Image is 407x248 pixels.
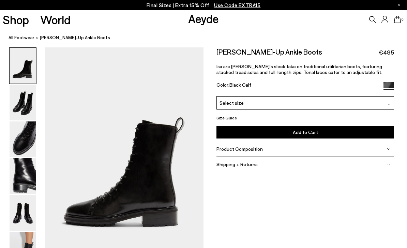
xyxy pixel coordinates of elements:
[388,103,391,106] img: svg%3E
[10,85,36,120] img: Isa Lace-Up Ankle Boots - Image 2
[10,158,36,194] img: Isa Lace-Up Ankle Boots - Image 4
[9,29,407,47] nav: breadcrumb
[40,14,71,26] a: World
[387,163,390,166] img: svg%3E
[293,129,318,135] span: Add to Cart
[147,1,261,10] p: Final Sizes | Extra 15% Off
[387,147,390,151] img: svg%3E
[214,2,260,8] span: Navigate to /collections/ss25-final-sizes
[220,99,244,106] span: Select size
[394,16,401,23] a: 0
[216,126,394,138] button: Add to Cart
[216,161,258,167] span: Shipping + Returns
[401,18,404,21] span: 0
[216,146,263,152] span: Product Composition
[3,14,29,26] a: Shop
[10,195,36,231] img: Isa Lace-Up Ankle Boots - Image 5
[216,82,378,90] div: Color:
[229,82,251,88] span: Black Calf
[40,34,110,41] span: [PERSON_NAME]-Up Ankle Boots
[216,47,322,56] h2: [PERSON_NAME]-Up Ankle Boots
[216,114,237,122] button: Size Guide
[216,63,382,75] span: Isa are [PERSON_NAME]'s sleek take on traditional utilitarian boots, featuring stacked tread sole...
[379,48,394,57] span: €495
[10,48,36,84] img: Isa Lace-Up Ankle Boots - Image 1
[10,121,36,157] img: Isa Lace-Up Ankle Boots - Image 3
[9,34,34,41] a: All Footwear
[188,11,219,26] a: Aeyde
